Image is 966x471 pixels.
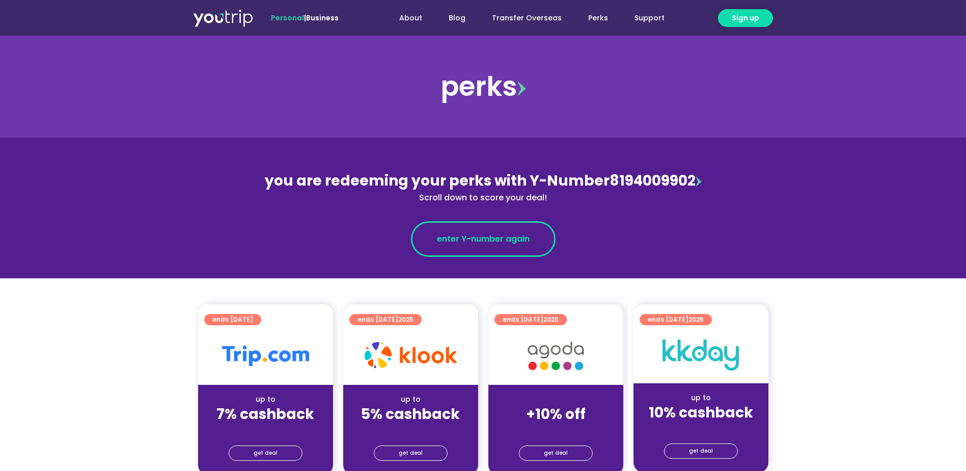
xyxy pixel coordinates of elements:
a: ends [DATE]2025 [640,314,712,325]
span: Sign up [732,13,759,23]
a: Blog [435,9,479,28]
span: get deal [689,444,713,458]
a: ends [DATE] [204,314,261,325]
a: Sign up [718,9,773,27]
span: 2025 [688,315,704,324]
a: enter Y-number again [411,221,556,257]
span: get deal [399,446,423,460]
span: enter Y-number again [437,233,530,245]
a: get deal [229,446,302,461]
span: 2025 [398,315,413,324]
a: ends [DATE]2025 [349,314,422,325]
a: Transfer Overseas [479,9,575,28]
a: Business [306,13,339,23]
strong: 7% cashback [216,404,314,424]
span: you are redeeming your perks with Y-Number [265,171,610,191]
div: up to [351,394,470,405]
div: (for stays only) [642,422,760,433]
a: Perks [575,9,621,28]
span: get deal [544,446,568,460]
div: (for stays only) [206,424,325,434]
a: get deal [664,443,738,459]
span: 2025 [543,315,559,324]
div: up to [206,394,325,405]
strong: 10% cashback [649,403,753,423]
span: get deal [254,446,278,460]
span: | [271,13,339,23]
nav: Menu [366,9,678,28]
a: Support [621,9,678,28]
div: (for stays only) [496,424,615,434]
a: get deal [374,446,448,461]
div: (for stays only) [351,424,470,434]
span: up to [546,394,565,404]
strong: 5% cashback [361,404,460,424]
a: About [386,9,435,28]
span: Personal [271,13,304,23]
div: 8194009902 [262,170,704,204]
span: ends [DATE] [503,314,559,325]
span: ends [DATE] [648,314,704,325]
div: up to [642,392,760,403]
a: get deal [519,446,593,461]
a: ends [DATE]2025 [494,314,567,325]
strong: +10% off [526,404,586,424]
span: ends [DATE] [357,314,413,325]
div: Scroll down to score your deal! [262,192,704,204]
span: ends [DATE] [212,314,253,325]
